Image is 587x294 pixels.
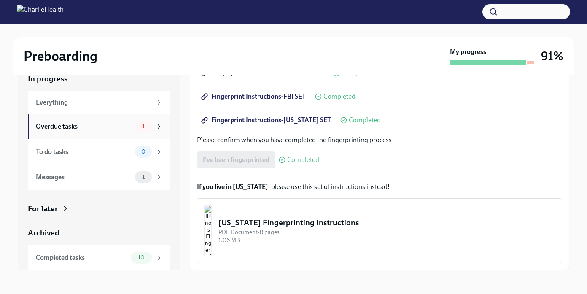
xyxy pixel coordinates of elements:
[349,117,381,124] span: Completed
[28,227,170,238] a: Archived
[203,116,331,124] span: Fingerprint Instructions-[US_STATE] SET
[36,98,152,107] div: Everything
[136,148,151,155] span: 0
[204,205,212,256] img: Illinois Fingerprinting Instructions
[28,91,170,114] a: Everything
[342,70,374,76] span: Completed
[28,73,170,84] a: In progress
[218,236,555,244] div: 1.06 MB
[450,47,486,57] strong: My progress
[197,198,562,263] button: [US_STATE] Fingerprinting InstructionsPDF Document•8 pages1.06 MB
[541,49,563,64] h3: 91%
[28,203,170,214] a: For later
[323,93,355,100] span: Completed
[218,228,555,236] div: PDF Document • 8 pages
[197,135,562,145] p: Please confirm when you have completed the fingerprinting process
[137,123,150,129] span: 1
[24,48,97,65] h2: Preboarding
[28,139,170,165] a: To do tasks0
[28,165,170,190] a: Messages1
[133,254,150,261] span: 10
[197,182,562,192] p: , please use this set of instructions instead!
[287,156,319,163] span: Completed
[197,183,268,191] strong: If you live in [US_STATE]
[28,203,58,214] div: For later
[36,253,127,262] div: Completed tasks
[197,88,312,105] a: Fingerprint Instructions-FBI SET
[137,174,150,180] span: 1
[203,92,306,101] span: Fingerprint Instructions-FBI SET
[28,245,170,270] a: Completed tasks10
[28,114,170,139] a: Overdue tasks1
[197,112,337,129] a: Fingerprint Instructions-[US_STATE] SET
[36,122,132,131] div: Overdue tasks
[36,173,132,182] div: Messages
[36,147,132,156] div: To do tasks
[218,217,555,228] div: [US_STATE] Fingerprinting Instructions
[17,5,64,19] img: CharlieHealth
